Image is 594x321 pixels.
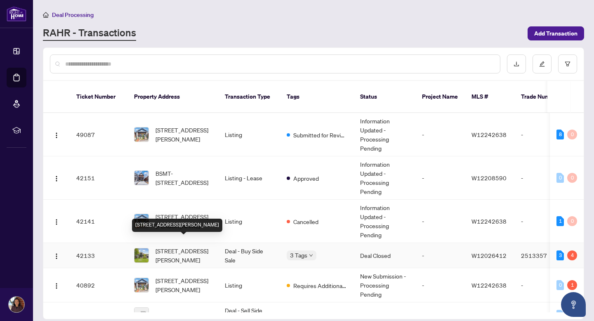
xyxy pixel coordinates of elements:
[556,130,564,139] div: 8
[50,249,63,262] button: Logo
[43,12,49,18] span: home
[50,171,63,184] button: Logo
[134,214,148,228] img: thumbnail-img
[514,61,519,67] span: download
[218,200,280,243] td: Listing
[156,125,212,144] span: [STREET_ADDRESS][PERSON_NAME]
[539,61,545,67] span: edit
[567,250,577,260] div: 4
[53,253,60,260] img: Logo
[415,113,465,156] td: -
[218,113,280,156] td: Listing
[354,200,415,243] td: Information Updated - Processing Pending
[514,268,572,302] td: -
[471,281,507,289] span: W12242638
[70,81,127,113] th: Ticket Number
[70,268,127,302] td: 40892
[528,26,584,40] button: Add Transaction
[354,268,415,302] td: New Submission - Processing Pending
[50,215,63,228] button: Logo
[70,156,127,200] td: 42151
[293,311,306,320] span: Draft
[514,243,572,268] td: 2513357
[134,171,148,185] img: thumbnail-img
[293,174,319,183] span: Approved
[471,131,507,138] span: W12242638
[70,243,127,268] td: 42133
[218,268,280,302] td: Listing
[218,243,280,268] td: Deal - Buy Side Sale
[514,113,572,156] td: -
[415,200,465,243] td: -
[514,81,572,113] th: Trade Number
[293,281,347,290] span: Requires Additional Docs
[534,27,577,40] span: Add Transaction
[70,113,127,156] td: 49087
[50,279,63,292] button: Logo
[280,81,354,113] th: Tags
[53,283,60,289] img: Logo
[354,81,415,113] th: Status
[290,250,307,260] span: 3 Tags
[52,11,94,19] span: Deal Processing
[556,216,564,226] div: 1
[50,128,63,141] button: Logo
[293,217,318,226] span: Cancelled
[415,243,465,268] td: -
[127,81,218,113] th: Property Address
[7,6,26,21] img: logo
[354,113,415,156] td: Information Updated - Processing Pending
[567,216,577,226] div: 0
[556,250,564,260] div: 3
[471,252,507,259] span: W12026412
[53,132,60,139] img: Logo
[218,81,280,113] th: Transaction Type
[70,200,127,243] td: 42141
[218,156,280,200] td: Listing - Lease
[53,175,60,182] img: Logo
[132,219,222,232] div: [STREET_ADDRESS][PERSON_NAME]
[514,200,572,243] td: -
[156,276,212,294] span: [STREET_ADDRESS][PERSON_NAME]
[567,173,577,183] div: 0
[415,81,465,113] th: Project Name
[156,169,212,187] span: BSMT-[STREET_ADDRESS]
[134,248,148,262] img: thumbnail-img
[465,81,514,113] th: MLS #
[156,310,158,319] span: -
[507,54,526,73] button: download
[533,54,552,73] button: edit
[556,310,564,320] div: 0
[156,246,212,264] span: [STREET_ADDRESS][PERSON_NAME]
[43,26,136,41] a: RAHR - Transactions
[354,243,415,268] td: Deal Closed
[556,280,564,290] div: 0
[53,219,60,225] img: Logo
[471,174,507,182] span: W12208590
[134,278,148,292] img: thumbnail-img
[134,127,148,142] img: thumbnail-img
[309,253,313,257] span: down
[415,156,465,200] td: -
[567,280,577,290] div: 1
[558,54,577,73] button: filter
[561,292,586,317] button: Open asap
[156,212,212,230] span: [STREET_ADDRESS][PERSON_NAME]
[556,173,564,183] div: 0
[471,217,507,225] span: W12242638
[567,130,577,139] div: 0
[354,156,415,200] td: Information Updated - Processing Pending
[565,61,570,67] span: filter
[9,297,24,312] img: Profile Icon
[415,268,465,302] td: -
[514,156,572,200] td: -
[293,130,347,139] span: Submitted for Review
